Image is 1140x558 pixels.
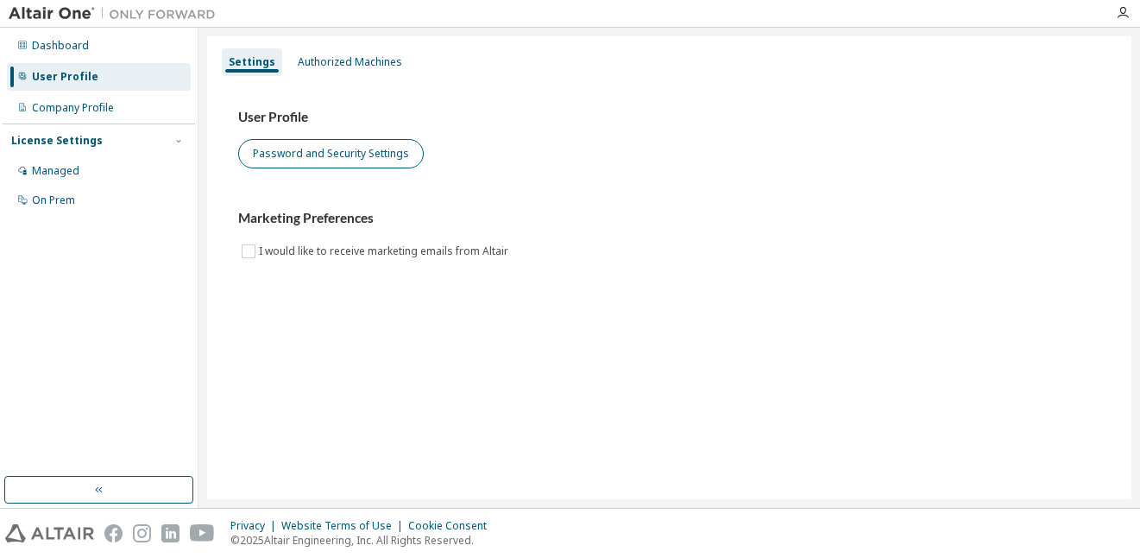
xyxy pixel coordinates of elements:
[5,524,94,542] img: altair_logo.svg
[32,193,75,207] div: On Prem
[230,533,497,548] p: © 2025 Altair Engineering, Inc. All Rights Reserved.
[32,70,98,84] div: User Profile
[190,524,215,542] img: youtube.svg
[259,241,512,262] label: I would like to receive marketing emails from Altair
[238,210,1100,227] h3: Marketing Preferences
[281,519,408,533] div: Website Terms of Use
[298,55,402,69] div: Authorized Machines
[32,101,114,115] div: Company Profile
[161,524,180,542] img: linkedin.svg
[32,39,89,53] div: Dashboard
[104,524,123,542] img: facebook.svg
[230,519,281,533] div: Privacy
[229,55,275,69] div: Settings
[238,139,424,168] button: Password and Security Settings
[238,109,1100,126] h3: User Profile
[408,519,497,533] div: Cookie Consent
[32,164,79,178] div: Managed
[11,134,103,148] div: License Settings
[9,5,224,22] img: Altair One
[133,524,151,542] img: instagram.svg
